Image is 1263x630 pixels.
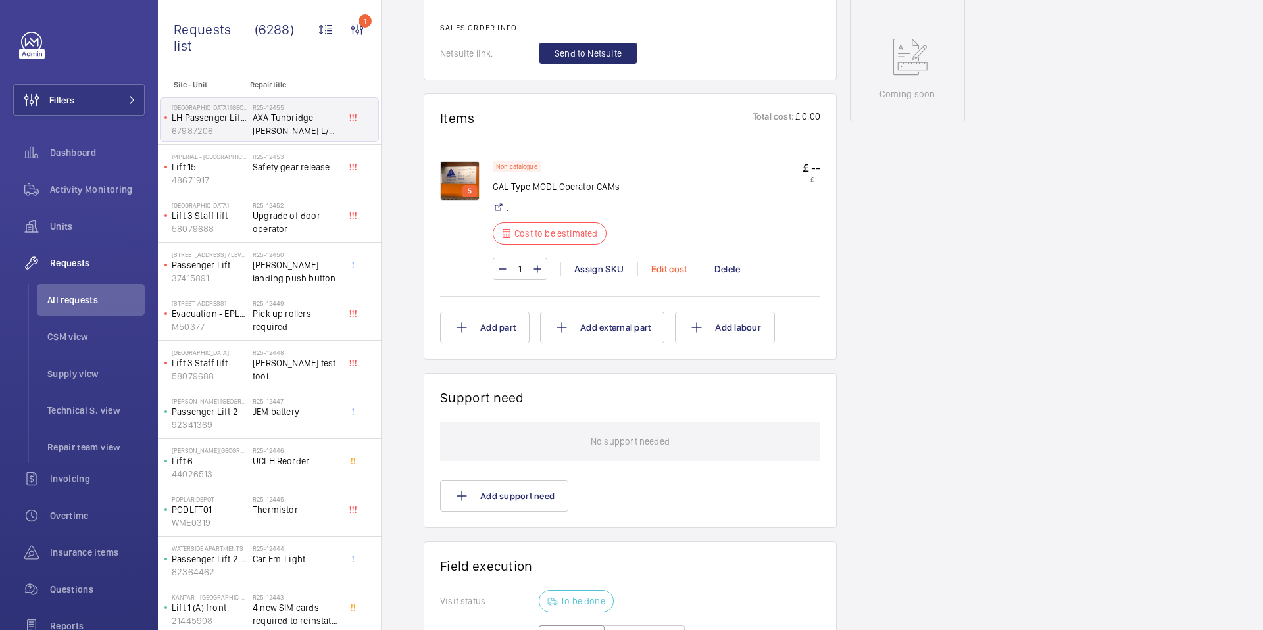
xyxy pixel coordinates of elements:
p: Non catalogue [496,164,537,169]
p: Lift 3 Staff lift [172,356,247,370]
button: Filters [13,84,145,116]
div: Assign SKU [560,262,637,276]
span: Safety gear release [253,160,339,174]
span: Units [50,220,145,233]
button: Add labour [675,312,775,343]
span: CSM view [47,330,145,343]
button: Add part [440,312,530,343]
span: Requests [50,256,145,270]
p: LH Passenger Lift- SC21206 4FLR) 4VPA [172,111,247,124]
p: To be done [560,594,605,608]
span: Dashboard [50,146,145,159]
span: Thermistor [253,503,339,516]
button: Add external part [540,312,664,343]
a: . [507,201,508,214]
span: AXA Tunbridge [PERSON_NAME] L/H Door Op CAMS [253,111,339,137]
button: Send to Netsuite [539,43,637,64]
p: PODLFT01 [172,503,247,516]
p: GAL Type MODL Operator CAMs [493,180,620,193]
span: [PERSON_NAME] landing push button [253,258,339,285]
p: Passenger Lift 2 aruba [172,552,247,566]
span: Car Em-Light [253,552,339,566]
h2: R25-12445 [253,495,339,503]
h2: R25-12444 [253,545,339,552]
p: Cost to be estimated [514,227,598,240]
h1: Items [440,110,475,126]
span: Upgrade of door operator [253,209,339,235]
p: Lift 15 [172,160,247,174]
p: Evacuation - EPL Passenger Lift No 1 [172,307,247,320]
h2: R25-12455 [253,103,339,111]
h2: R25-12448 [253,349,339,356]
h2: R25-12452 [253,201,339,209]
span: [PERSON_NAME] test tool [253,356,339,383]
p: M50377 [172,320,247,333]
h2: R25-12450 [253,251,339,258]
p: [GEOGRAPHIC_DATA] [172,349,247,356]
p: 67987206 [172,124,247,137]
p: [GEOGRAPHIC_DATA] [GEOGRAPHIC_DATA][PERSON_NAME] [172,103,247,111]
span: Overtime [50,509,145,522]
h1: Support need [440,389,524,406]
p: £ -- [803,161,820,175]
p: 48671917 [172,174,247,187]
p: WME0319 [172,516,247,529]
span: Activity Monitoring [50,183,145,196]
span: Pick up rollers required [253,307,339,333]
span: Supply view [47,367,145,380]
span: All requests [47,293,145,306]
h2: R25-12443 [253,593,339,601]
div: Delete [701,262,754,276]
span: JEM battery [253,405,339,418]
span: Insurance items [50,546,145,559]
span: Technical S. view [47,404,145,417]
span: UCLH Reorder [253,454,339,468]
img: 1758209331528-5d6f3ca4-4070-4da0-833b-a84e53806a08 [440,161,480,201]
p: 82364462 [172,566,247,579]
p: Lift 3 Staff lift [172,209,247,222]
p: £ -- [803,175,820,183]
span: Repair team view [47,441,145,454]
span: Send to Netsuite [555,47,622,60]
span: Requests list [174,21,255,54]
p: [STREET_ADDRESS] / leven hotel [172,251,247,258]
p: 92341369 [172,418,247,431]
p: Kantar - [GEOGRAPHIC_DATA] [172,593,247,601]
h2: R25-12449 [253,299,339,307]
span: Filters [49,93,74,107]
p: Waterside Apartments [172,545,247,552]
span: 4 new SIM cards required to reinstate 4 autodiallers [253,601,339,627]
p: [PERSON_NAME][GEOGRAPHIC_DATA] [172,447,247,454]
h2: R25-12453 [253,153,339,160]
p: Passenger Lift 2 [172,405,247,418]
p: [PERSON_NAME] [GEOGRAPHIC_DATA] [172,397,247,405]
p: [STREET_ADDRESS] [172,299,247,307]
p: 44026513 [172,468,247,481]
p: Coming soon [879,87,935,101]
h2: R25-12447 [253,397,339,405]
p: Lift 1 (A) front [172,601,247,614]
p: Total cost: [753,110,794,126]
h2: Sales order info [440,23,820,32]
h1: Field execution [440,558,820,574]
p: 58079688 [172,222,247,235]
h2: R25-12446 [253,447,339,454]
p: Repair title [250,80,337,89]
p: 5 [465,185,474,197]
p: Poplar Depot [172,495,247,503]
p: Site - Unit [158,80,245,89]
p: No support needed [591,422,670,461]
button: Add support need [440,480,568,512]
span: Questions [50,583,145,596]
span: Invoicing [50,472,145,485]
p: Passenger Lift [172,258,247,272]
p: Imperial - [GEOGRAPHIC_DATA] [172,153,247,160]
p: Lift 6 [172,454,247,468]
p: 37415891 [172,272,247,285]
p: [GEOGRAPHIC_DATA] [172,201,247,209]
div: Edit cost [637,262,701,276]
p: £ 0.00 [794,110,820,126]
p: 21445908 [172,614,247,627]
p: 58079688 [172,370,247,383]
